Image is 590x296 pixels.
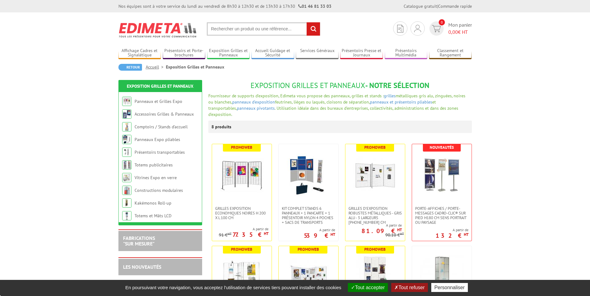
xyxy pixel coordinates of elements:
img: Kit complet stands 6 panneaux + 1 pancarte + 1 présentoir nylon 4 poches + sacs de transports [287,153,330,197]
a: FABRICATIONS"Sur Mesure" [123,235,155,247]
sup: HT [330,232,335,237]
span: A partir de [219,227,268,232]
b: Promoweb [364,145,386,150]
a: devis rapide 0 Mon panier 0,00€ HT [428,21,472,36]
img: Totems et Mâts LCD [122,211,131,220]
span: Mon panier [448,21,472,36]
input: Rechercher un produit ou une référence... [207,22,320,36]
sup: HT [228,232,232,236]
sup: HT [264,231,268,236]
img: Vitrines Expo en verre [122,173,131,182]
li: Exposition Grilles et Panneaux [166,64,224,70]
span: A partir de [304,228,335,232]
a: Présentoirs et Porte-brochures [163,48,206,58]
input: rechercher [307,22,320,36]
div: | [404,3,472,9]
span: 0 [439,19,445,25]
img: Porte-affiches / Porte-messages Cadro-Clic® sur pied H180 cm sens portrait ou paysage [420,153,464,197]
a: panneaux d'exposition [232,99,275,105]
img: Grilles d'exposition robustes métalliques - gris alu - 3 largeurs 70-100-120 cm [353,153,397,197]
a: Affichage Cadres et Signalétique [118,48,161,58]
a: Exposition Grilles et Panneaux [207,48,250,58]
img: Comptoirs / Stands d'accueil [122,122,131,131]
a: Accessoires Grilles & Panneaux [135,111,194,117]
p: 90.10 € [385,233,404,237]
a: panneaux pivotants [237,105,275,111]
a: Présentoirs transportables [135,149,185,155]
a: Kakémonos Roll-up [135,200,171,206]
span: En poursuivant votre navigation, vous acceptez l'utilisation de services tiers pouvant installer ... [122,285,344,290]
span: Grilles d'exposition robustes métalliques - gris alu - 3 largeurs [PHONE_NUMBER] cm [348,206,402,225]
b: Promoweb [364,247,386,252]
a: Retour [118,64,142,71]
font: Fournisseur de supports d'exposition, Edimeta vous propose des panneaux, grilles et stands : méta... [208,93,465,117]
span: Porte-affiches / Porte-messages Cadro-Clic® sur pied H180 cm sens portrait ou paysage [415,206,468,225]
img: Accessoires Grilles & Panneaux [122,109,131,119]
span: € HT [448,29,472,36]
a: Grilles d'exposition robustes métalliques - gris alu - 3 largeurs [PHONE_NUMBER] cm [345,206,405,225]
a: Services Généraux [296,48,339,58]
p: 132 € [436,234,468,237]
img: Kakémonos Roll-up [122,198,131,208]
b: Nouveautés [430,145,454,150]
a: Comptoirs / Stands d'accueil [135,124,188,130]
a: Accueil Guidage et Sécurité [251,48,294,58]
p: 91 € [219,233,232,237]
a: Exposition Grilles et Panneaux [127,83,193,89]
img: Panneaux et Grilles Expo [122,97,131,106]
a: Catalogue gratuit [404,3,437,9]
img: Totems publicitaires [122,160,131,170]
a: Vitrines Expo en verre [135,175,177,180]
span: Exposition Grilles et Panneaux [251,81,365,90]
img: devis rapide [414,25,421,32]
a: Totems publicitaires [135,162,173,168]
button: Tout accepter [348,283,388,292]
div: Nos équipes sont à votre service du lundi au vendredi de 8h30 à 12h30 et de 13h30 à 17h30 [118,3,331,9]
sup: HT [397,227,402,232]
a: Panneaux Expo pliables [135,137,180,142]
a: Présentoirs Presse et Journaux [340,48,383,58]
span: Kit complet stands 6 panneaux + 1 pancarte + 1 présentoir nylon 4 poches + sacs de transports [282,206,335,225]
p: 539 € [304,234,335,237]
span: Grilles Exposition Economiques Noires H 200 x L 100 cm [215,206,268,220]
p: 77.35 € [233,233,268,236]
b: Promoweb [231,145,252,150]
span: A partir de [345,223,402,228]
span: A partir de [436,228,468,232]
span: 0,00 [448,29,458,35]
button: Personnaliser (fenêtre modale) [431,283,468,292]
img: Edimeta [118,19,197,42]
sup: HT [464,232,468,237]
p: 81.09 € [362,229,402,233]
a: LES NOUVEAUTÉS [123,264,161,270]
sup: HT [400,232,404,236]
a: panneaux et présentoirs pliables [370,99,432,105]
a: Totems et Mâts LCD [135,213,171,219]
a: Présentoirs Multimédia [385,48,428,58]
img: Panneaux Expo pliables [122,135,131,144]
img: devis rapide [432,25,441,32]
a: grilles [384,93,396,99]
a: Grilles Exposition Economiques Noires H 200 x L 100 cm [212,206,272,220]
button: Tout refuser [391,283,428,292]
strong: 01 46 81 33 03 [298,3,331,9]
a: Panneaux et Grilles Expo [135,99,182,104]
img: Constructions modulaires [122,186,131,195]
a: Kit complet stands 6 panneaux + 1 pancarte + 1 présentoir nylon 4 poches + sacs de transports [279,206,338,225]
b: Promoweb [298,247,319,252]
img: devis rapide [397,25,403,33]
p: 8 produits [211,121,235,133]
img: Grilles Exposition Economiques Noires H 200 x L 100 cm [220,153,264,197]
img: Présentoirs transportables [122,148,131,157]
h1: - NOTRE SÉLECTION [208,82,472,90]
a: Accueil [146,64,166,70]
a: Porte-affiches / Porte-messages Cadro-Clic® sur pied H180 cm sens portrait ou paysage [412,206,472,225]
a: Commande rapide [438,3,472,9]
a: Constructions modulaires [135,188,183,193]
b: Promoweb [231,247,252,252]
a: Classement et Rangement [429,48,472,58]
